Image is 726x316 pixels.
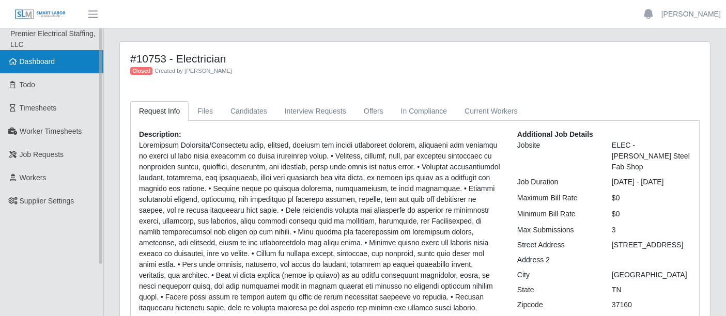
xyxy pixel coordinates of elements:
[604,285,699,295] div: TN
[130,101,189,121] a: Request Info
[604,240,699,250] div: [STREET_ADDRESS]
[604,209,699,219] div: $0
[509,240,604,250] div: Street Address
[14,9,66,20] img: SLM Logo
[604,270,699,280] div: [GEOGRAPHIC_DATA]
[20,81,35,89] span: Todo
[20,173,47,182] span: Workers
[509,270,604,280] div: City
[509,177,604,187] div: Job Duration
[509,140,604,172] div: Jobsite
[509,285,604,295] div: State
[509,299,604,310] div: Zipcode
[155,68,232,74] span: Created by [PERSON_NAME]
[456,101,526,121] a: Current Workers
[604,225,699,235] div: 3
[604,140,699,172] div: ELEC - [PERSON_NAME] Steel Fab Shop
[509,193,604,203] div: Maximum Bill Rate
[20,127,82,135] span: Worker Timesheets
[509,209,604,219] div: Minimum Bill Rate
[509,255,604,265] div: Address 2
[509,225,604,235] div: Max Submissions
[222,101,276,121] a: Candidates
[139,130,181,138] b: Description:
[10,29,96,49] span: Premier Electrical Staffing, LLC
[661,9,721,20] a: [PERSON_NAME]
[604,193,699,203] div: $0
[604,177,699,187] div: [DATE] - [DATE]
[130,52,553,65] h4: #10753 - Electrician
[20,57,55,66] span: Dashboard
[517,130,593,138] b: Additional Job Details
[139,140,502,313] p: Loremipsum Dolorsita/Consectetu adip, elitsed, doeiusm tem incidi utlaboreet dolorem, aliquaeni a...
[189,101,222,121] a: Files
[20,150,64,159] span: Job Requests
[130,67,152,75] span: Closed
[20,104,57,112] span: Timesheets
[20,197,74,205] span: Supplier Settings
[392,101,456,121] a: In Compliance
[604,299,699,310] div: 37160
[276,101,355,121] a: Interview Requests
[355,101,392,121] a: Offers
